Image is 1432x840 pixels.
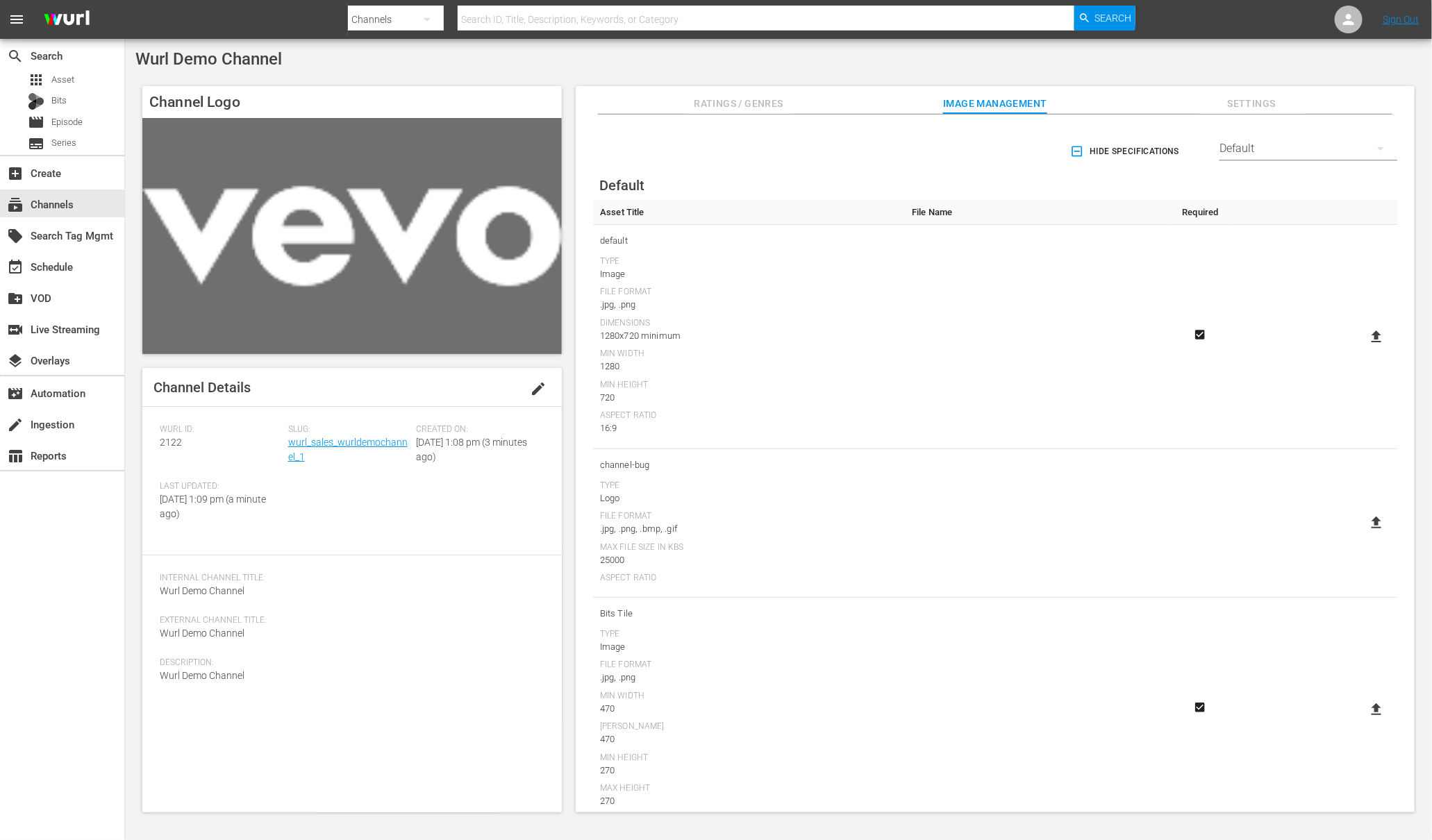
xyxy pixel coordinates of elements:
[600,721,898,732] div: [PERSON_NAME]
[600,732,898,746] div: 470
[600,456,898,474] span: channel-bug
[160,573,538,584] span: Internal Channel Title:
[7,448,24,464] span: Reports
[160,657,538,669] span: Description:
[599,177,644,194] span: Default
[593,200,905,225] th: Asset Title
[600,640,898,654] div: Image
[600,287,898,298] div: File Format
[8,11,25,28] span: menu
[51,136,76,150] span: Series
[600,329,898,343] div: 1280x720 minimum
[288,424,410,435] span: Slug:
[600,553,898,567] div: 25000
[1219,129,1397,168] div: Default
[600,573,898,584] div: Aspect Ratio
[7,353,24,369] span: Overlays
[153,379,251,396] span: Channel Details
[416,437,527,462] span: [DATE] 1:08 pm (3 minutes ago)
[7,417,24,433] span: Ingestion
[142,118,562,354] img: Wurl Demo Channel
[943,95,1047,112] span: Image Management
[600,753,898,764] div: Min Height
[600,348,898,360] div: Min Width
[600,511,898,522] div: File Format
[600,522,898,536] div: .jpg, .png, .bmp, .gif
[142,86,562,118] h4: Channel Logo
[600,691,898,702] div: Min Width
[1067,132,1185,171] button: Hide Specifications
[28,114,44,131] span: Episode
[288,437,408,462] a: wurl_sales_wurldemochannel_1
[160,494,266,519] span: [DATE] 1:09 pm (a minute ago)
[600,660,898,671] div: File Format
[600,764,898,778] div: 270
[600,671,898,684] div: .jpg, .png
[600,232,898,250] span: default
[600,783,898,794] div: Max Height
[7,321,24,338] span: Live Streaming
[600,629,898,640] div: Type
[600,256,898,267] div: Type
[160,585,244,596] span: Wurl Demo Channel
[600,702,898,716] div: 470
[160,670,244,681] span: Wurl Demo Channel
[7,196,24,213] span: Channels
[600,391,898,405] div: 720
[522,372,555,405] button: edit
[7,290,24,307] span: VOD
[160,615,538,626] span: External Channel Title:
[1167,200,1233,225] th: Required
[7,48,24,65] span: Search
[600,421,898,435] div: 16:9
[1095,6,1132,31] span: Search
[51,73,74,87] span: Asset
[600,298,898,312] div: .jpg, .png
[28,93,44,110] div: Bits
[600,410,898,421] div: Aspect Ratio
[600,380,898,391] div: Min Height
[905,200,1167,225] th: File Name
[135,49,282,69] span: Wurl Demo Channel
[160,424,281,435] span: Wurl ID:
[51,94,67,108] span: Bits
[687,95,791,112] span: Ratings / Genres
[600,492,898,505] div: Logo
[51,115,83,129] span: Episode
[28,135,44,152] span: Series
[160,628,244,639] span: Wurl Demo Channel
[1192,701,1208,714] svg: Required
[1383,14,1419,25] a: Sign Out
[160,481,281,492] span: Last Updated:
[600,318,898,329] div: Dimensions
[600,480,898,492] div: Type
[7,228,24,244] span: Search Tag Mgmt
[600,542,898,553] div: Max File Size In Kbs
[7,259,24,276] span: Schedule
[1199,95,1304,112] span: Settings
[28,72,44,88] span: Asset
[416,424,538,435] span: Created On:
[7,385,24,402] span: Automation
[600,605,898,623] span: Bits Tile
[160,437,182,448] span: 2122
[600,794,898,808] div: 270
[1073,144,1179,159] span: Hide Specifications
[7,165,24,182] span: Create
[600,360,898,373] div: 1280
[530,380,547,397] span: edit
[33,3,100,36] img: ans4CAIJ8jUAAAAAAAAAAAAAAAAAAAAAAAAgQb4GAAAAAAAAAAAAAAAAAAAAAAAAJMjXAAAAAAAAAAAAAAAAAAAAAAAAgAT5G...
[1074,6,1135,31] button: Search
[1192,328,1208,341] svg: Required
[600,267,898,281] div: Image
